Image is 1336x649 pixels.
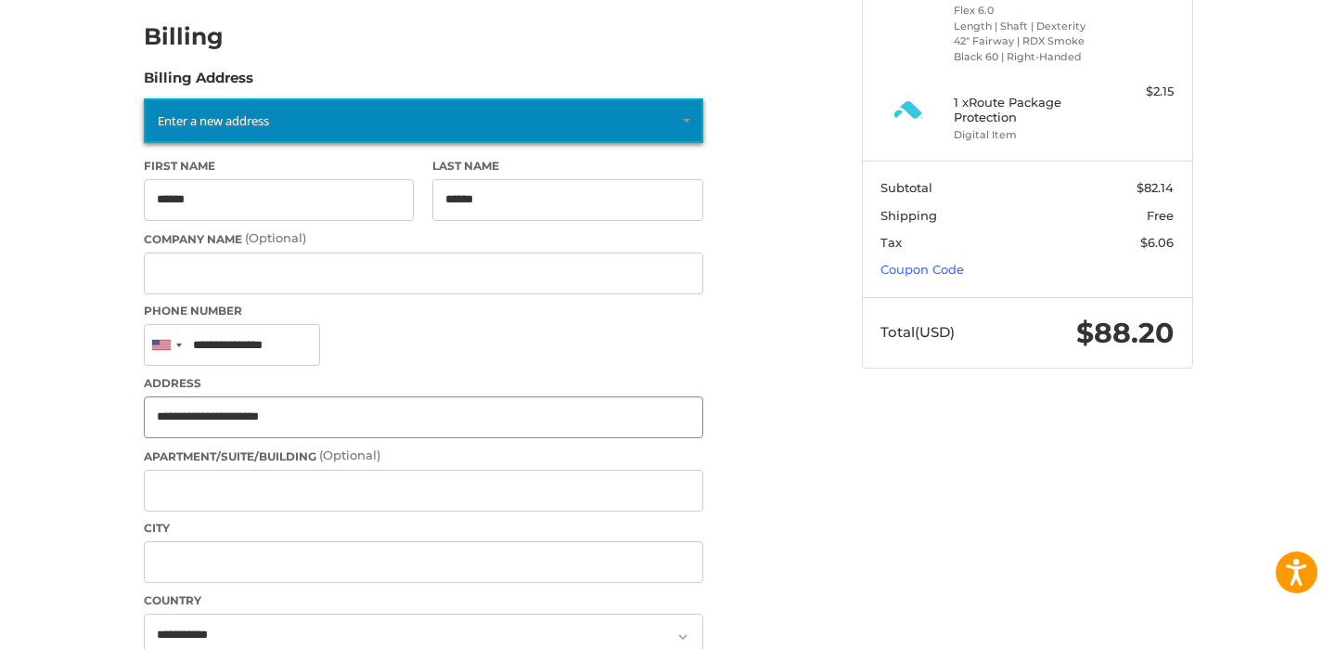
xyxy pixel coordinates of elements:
[144,447,703,465] label: Apartment/Suite/Building
[144,68,253,97] legend: Billing Address
[1100,83,1174,101] div: $2.15
[1147,208,1174,223] span: Free
[880,180,932,195] span: Subtotal
[432,158,703,175] label: Last Name
[144,22,252,51] h2: Billing
[880,262,964,277] a: Coupon Code
[954,19,1096,65] li: Length | Shaft | Dexterity 42" Fairway | RDX Smoke Black 60 | Right-Handed
[144,158,415,175] label: First Name
[144,229,703,248] label: Company Name
[319,448,380,462] small: (Optional)
[158,112,269,129] span: Enter a new address
[1137,180,1174,195] span: $82.14
[144,520,703,537] label: City
[144,592,703,609] label: Country
[144,98,703,143] a: Enter or select a different address
[1076,316,1174,350] span: $88.20
[954,95,1096,125] h4: 1 x Route Package Protection
[880,235,902,250] span: Tax
[954,127,1096,143] li: Digital Item
[144,375,703,392] label: Address
[145,325,187,365] div: United States: +1
[1140,235,1174,250] span: $6.06
[954,3,1096,19] li: Flex 6.0
[144,303,703,319] label: Phone Number
[245,230,306,245] small: (Optional)
[880,208,937,223] span: Shipping
[880,323,955,341] span: Total (USD)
